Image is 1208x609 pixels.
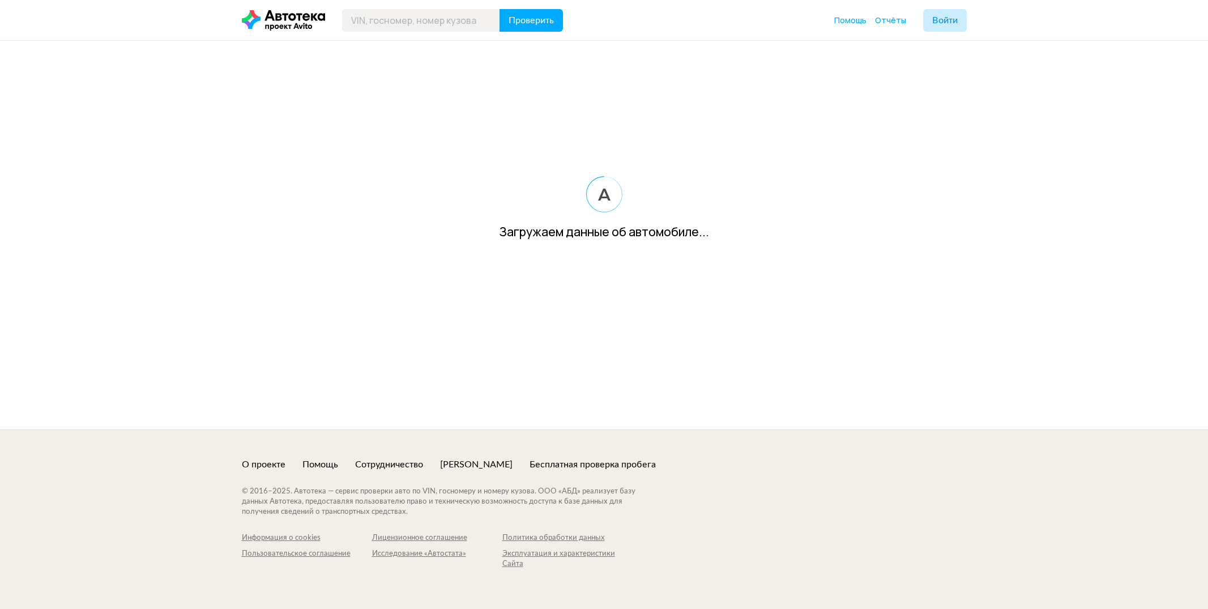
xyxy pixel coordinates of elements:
[242,458,285,471] a: О проекте
[440,458,513,471] a: [PERSON_NAME]
[502,533,633,543] a: Политика обработки данных
[509,16,554,25] span: Проверить
[932,16,958,25] span: Войти
[372,549,502,569] a: Исследование «Автостата»
[834,15,866,26] a: Помощь
[923,9,967,32] button: Войти
[242,549,372,569] a: Пользовательское соглашение
[530,458,656,471] a: Бесплатная проверка пробега
[242,549,372,559] div: Пользовательское соглашение
[500,9,563,32] button: Проверить
[242,533,372,543] a: Информация о cookies
[355,458,423,471] a: Сотрудничество
[372,549,502,559] div: Исследование «Автостата»
[242,487,658,517] div: © 2016– 2025 . Автотека — сервис проверки авто по VIN, госномеру и номеру кузова. ООО «АБД» реали...
[834,15,866,25] span: Помощь
[875,15,906,25] span: Отчёты
[875,15,906,26] a: Отчёты
[302,458,338,471] a: Помощь
[499,224,709,240] div: Загружаем данные об автомобиле...
[342,9,500,32] input: VIN, госномер, номер кузова
[502,549,633,569] a: Эксплуатация и характеристики Сайта
[372,533,502,543] a: Лицензионное соглашение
